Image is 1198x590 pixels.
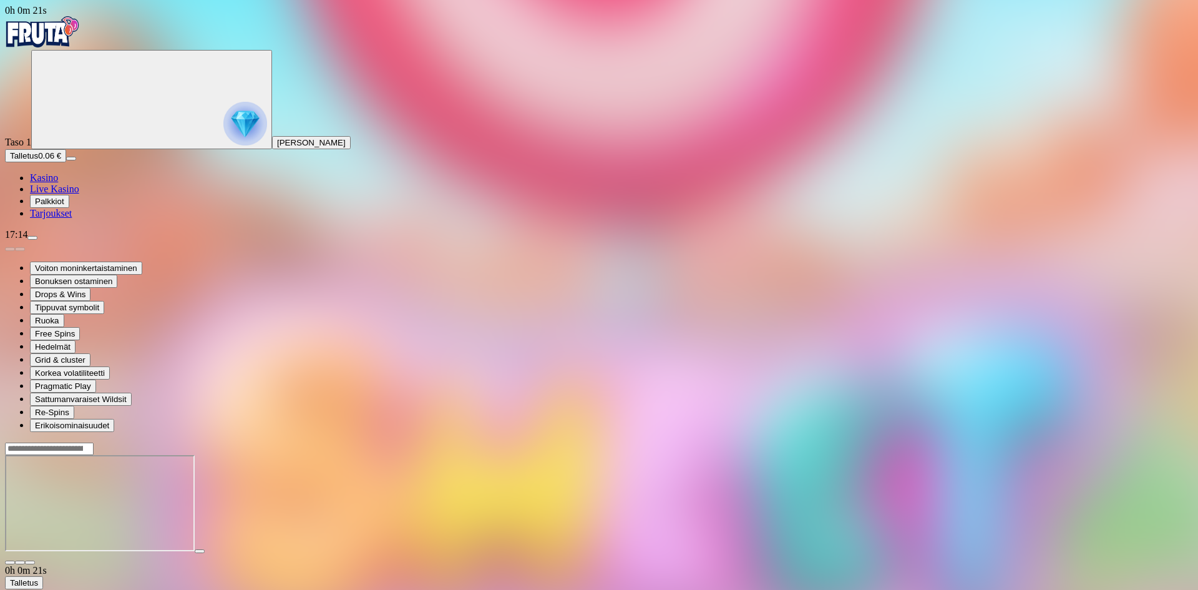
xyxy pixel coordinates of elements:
a: Kasino [30,172,58,183]
span: Erikoisominaisuudet [35,421,109,430]
button: Erikoisominaisuudet [30,419,114,432]
button: [PERSON_NAME] [272,136,351,149]
span: Pragmatic Play [35,381,91,391]
span: Talletus [10,151,38,160]
span: Bonuksen ostaminen [35,277,112,286]
button: Palkkiot [30,195,69,208]
button: Ruoka [30,314,64,327]
button: menu [66,157,76,160]
button: play icon [195,549,205,553]
a: Tarjoukset [30,208,72,219]
span: Re-Spins [35,408,69,417]
button: close icon [5,561,15,564]
button: prev slide [5,247,15,251]
a: Fruta [5,39,80,49]
span: Korkea volatiliteetti [35,368,105,378]
button: reward progress [31,50,272,149]
span: Free Spins [35,329,75,338]
img: Fruta [5,16,80,47]
iframe: Sweet Bonanza [5,455,195,551]
button: menu [27,236,37,240]
span: user session time [5,5,47,16]
span: 0.06 € [38,151,61,160]
button: Tippuvat symbolit [30,301,104,314]
button: Talletus [5,576,43,589]
button: Drops & Wins [30,288,90,301]
span: Tippuvat symbolit [35,303,99,312]
span: Palkkiot [35,197,64,206]
span: Ruoka [35,316,59,325]
button: Sattumanvaraiset Wildsit [30,393,132,406]
span: Grid & cluster [35,355,85,365]
nav: Main menu [5,172,1193,219]
span: Hedelmät [35,342,71,352]
span: Sattumanvaraiset Wildsit [35,395,127,404]
span: 17:14 [5,229,27,240]
button: Korkea volatiliteetti [30,366,110,380]
button: Pragmatic Play [30,380,96,393]
button: Talletusplus icon0.06 € [5,149,66,162]
nav: Primary [5,16,1193,219]
span: Taso 1 [5,137,31,147]
button: fullscreen icon [25,561,35,564]
button: Voiton moninkertaistaminen [30,262,142,275]
button: Re-Spins [30,406,74,419]
span: [PERSON_NAME] [277,138,346,147]
button: Free Spins [30,327,80,340]
button: Bonuksen ostaminen [30,275,117,288]
a: Live Kasino [30,184,79,194]
span: user session time [5,565,47,576]
img: reward progress [223,102,267,145]
input: Search [5,443,94,455]
span: Drops & Wins [35,290,85,299]
span: Talletus [10,578,38,588]
button: Grid & cluster [30,353,90,366]
button: next slide [15,247,25,251]
button: chevron-down icon [15,561,25,564]
button: Hedelmät [30,340,75,353]
span: Voiton moninkertaistaminen [35,263,137,273]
